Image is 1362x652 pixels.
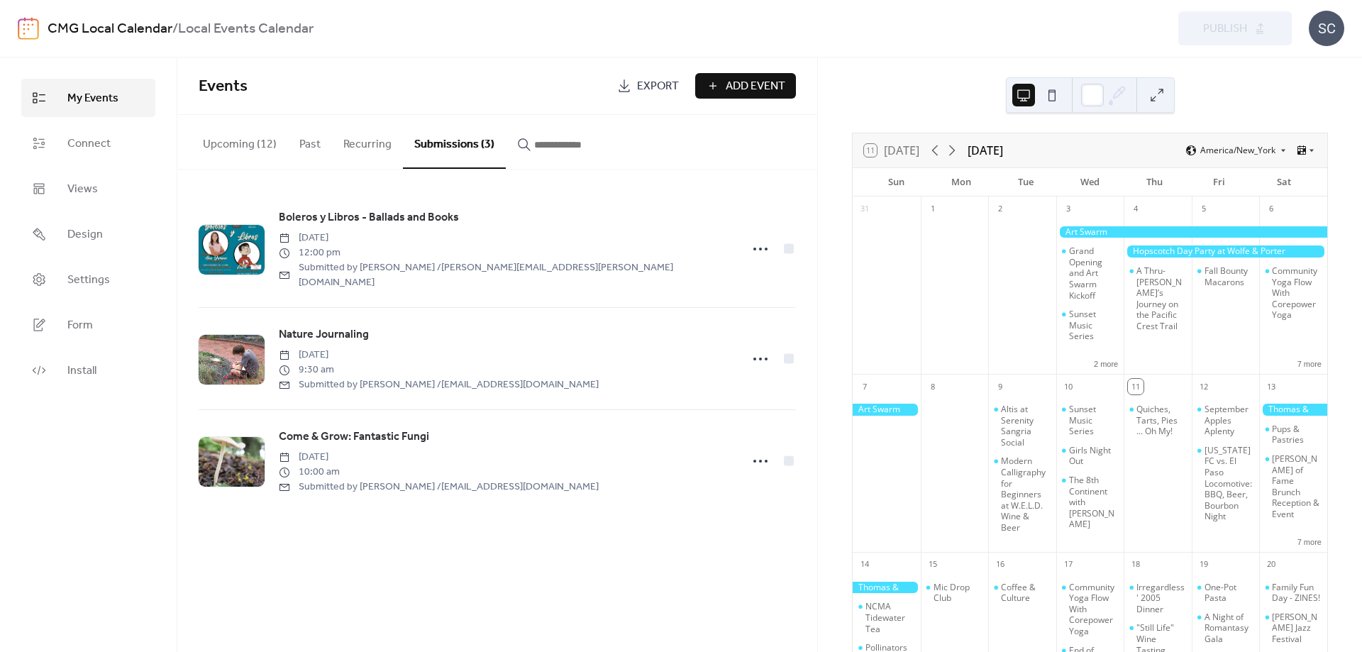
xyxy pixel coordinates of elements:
[1128,557,1144,573] div: 18
[1061,557,1076,573] div: 17
[695,73,796,99] button: Add Event
[21,124,155,162] a: Connect
[1061,379,1076,394] div: 10
[1259,612,1327,645] div: Wilson Jazz Festival
[865,601,915,634] div: NCMA Tidewater Tea
[992,201,1008,217] div: 2
[1001,582,1051,604] div: Coffee & Culture
[67,136,111,153] span: Connect
[1056,404,1124,437] div: Sunset Music Series
[1069,445,1119,467] div: Girls Night Out
[607,73,690,99] a: Export
[925,379,941,394] div: 8
[21,260,155,299] a: Settings
[1056,475,1124,530] div: The 8th Continent with Dr. Meg Lowman
[279,326,369,343] span: Nature Journaling
[1056,245,1124,301] div: Grand Opening and Art Swarm Kickoff
[853,582,921,594] div: Thomas & Friends in the Garden at New Hope Valley Railway
[1192,612,1260,645] div: A Night of Romantasy Gala
[1292,357,1327,369] button: 7 more
[1128,379,1144,394] div: 11
[1196,557,1212,573] div: 19
[853,404,921,416] div: Art Swarm
[1069,309,1119,342] div: Sunset Music Series
[1309,11,1344,46] div: SC
[1205,582,1254,604] div: One-Pot Pasta
[178,16,314,43] b: Local Events Calendar
[1192,404,1260,437] div: September Apples Aplenty
[1272,612,1322,645] div: [PERSON_NAME] Jazz Festival
[992,379,1008,394] div: 9
[1205,612,1254,645] div: A Night of Romantasy Gala
[1058,168,1122,197] div: Wed
[403,115,506,169] button: Submissions (3)
[1259,265,1327,321] div: Community Yoga Flow With Corepower Yoga
[1263,557,1279,573] div: 20
[1136,265,1186,332] div: A Thru-[PERSON_NAME]’s Journey on the Pacific Crest Trail
[279,450,599,465] span: [DATE]
[1259,404,1327,416] div: Thomas & Friends in the Garden at New Hope Valley Railway
[279,348,599,363] span: [DATE]
[1192,265,1260,287] div: Fall Bounty Macarons
[968,142,1003,159] div: [DATE]
[279,363,599,377] span: 9:30 am
[21,215,155,253] a: Design
[921,582,989,604] div: Mic Drop Club
[67,272,110,289] span: Settings
[1272,582,1322,604] div: Family Fun Day - ZINES!
[1056,445,1124,467] div: Girls Night Out
[192,115,288,167] button: Upcoming (12)
[1056,226,1327,238] div: Art Swarm
[988,455,1056,533] div: Modern Calligraphy for Beginners at W.E.L.D. Wine & Beer
[1196,379,1212,394] div: 12
[279,480,599,494] span: Submitted by [PERSON_NAME] / [EMAIL_ADDRESS][DOMAIN_NAME]
[1192,582,1260,604] div: One-Pot Pasta
[48,16,172,43] a: CMG Local Calendar
[21,79,155,117] a: My Events
[67,181,98,198] span: Views
[1292,535,1327,547] button: 7 more
[1069,475,1119,530] div: The 8th Continent with [PERSON_NAME]
[21,170,155,208] a: Views
[925,557,941,573] div: 15
[279,465,599,480] span: 10:00 am
[279,209,459,226] span: Boleros y Libros - Ballads and Books
[864,168,929,197] div: Sun
[857,201,873,217] div: 31
[1088,357,1124,369] button: 2 more
[1061,201,1076,217] div: 3
[279,260,732,290] span: Submitted by [PERSON_NAME] / [PERSON_NAME][EMAIL_ADDRESS][PERSON_NAME][DOMAIN_NAME]
[1187,168,1251,197] div: Fri
[1128,201,1144,217] div: 4
[279,231,732,245] span: [DATE]
[925,201,941,217] div: 1
[992,557,1008,573] div: 16
[279,326,369,344] a: Nature Journaling
[1192,445,1260,522] div: North Carolina FC vs. El Paso Locomotive: BBQ, Beer, Bourbon Night
[279,377,599,392] span: Submitted by [PERSON_NAME] / [EMAIL_ADDRESS][DOMAIN_NAME]
[1263,201,1279,217] div: 6
[1272,265,1322,321] div: Community Yoga Flow With Corepower Yoga
[1136,582,1186,615] div: Irregardless' 2005 Dinner
[279,429,429,446] span: Come & Grow: Fantastic Fungi
[1196,201,1212,217] div: 5
[1263,379,1279,394] div: 13
[988,404,1056,448] div: Altis at Serenity Sangria Social
[1124,404,1192,437] div: Quiches, Tarts, Pies ... Oh My!
[1124,245,1327,258] div: Hopscotch Day Party at Wolfe & Porter
[934,582,983,604] div: Mic Drop Club
[279,209,459,227] a: Boleros y Libros - Ballads and Books
[1251,168,1316,197] div: Sat
[1056,582,1124,637] div: Community Yoga Flow With Corepower Yoga
[1069,582,1119,637] div: Community Yoga Flow With Corepower Yoga
[1205,265,1254,287] div: Fall Bounty Macarons
[67,317,93,334] span: Form
[332,115,403,167] button: Recurring
[67,226,103,243] span: Design
[21,351,155,389] a: Install
[1259,424,1327,446] div: Pups & Pastries
[993,168,1058,197] div: Tue
[1272,453,1322,520] div: [PERSON_NAME] of Fame Brunch Reception & Event
[1056,309,1124,342] div: Sunset Music Series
